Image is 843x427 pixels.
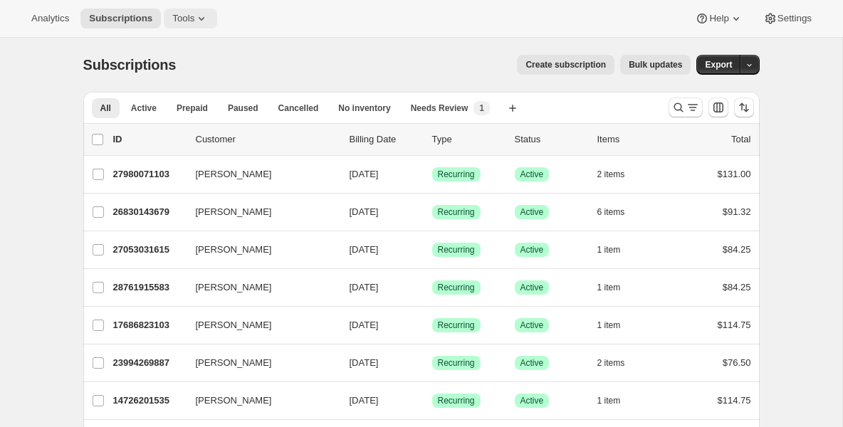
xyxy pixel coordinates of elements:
span: $84.25 [723,282,751,292]
p: 26830143679 [113,205,184,219]
span: Recurring [438,282,475,293]
span: Paused [228,102,258,114]
button: [PERSON_NAME] [187,276,330,299]
span: 1 item [597,244,621,255]
div: 14726201535[PERSON_NAME][DATE]SuccessRecurringSuccessActive1 item$114.75 [113,391,751,411]
span: Subscriptions [89,13,152,24]
span: [PERSON_NAME] [196,356,272,370]
p: 28761915583 [113,280,184,295]
span: Active [520,320,544,331]
span: Recurring [438,244,475,255]
span: $131.00 [718,169,751,179]
span: Recurring [438,320,475,331]
span: Subscriptions [83,57,177,73]
span: Cancelled [278,102,319,114]
div: Items [597,132,669,147]
span: 2 items [597,357,625,369]
span: Active [520,395,544,406]
p: Total [731,132,750,147]
button: Create subscription [517,55,614,75]
span: [DATE] [350,169,379,179]
button: [PERSON_NAME] [187,352,330,374]
p: 27980071103 [113,167,184,181]
p: 27053031615 [113,243,184,257]
span: $114.75 [718,395,751,406]
span: $91.32 [723,206,751,217]
span: Active [520,244,544,255]
p: 17686823103 [113,318,184,332]
span: Prepaid [177,102,208,114]
button: 1 item [597,315,637,335]
span: Active [131,102,157,114]
button: Settings [755,9,820,28]
button: 1 item [597,278,637,297]
div: 26830143679[PERSON_NAME][DATE]SuccessRecurringSuccessActive6 items$91.32 [113,202,751,222]
button: 6 items [597,202,641,222]
button: [PERSON_NAME] [187,238,330,261]
span: Bulk updates [629,59,682,70]
button: Subscriptions [80,9,161,28]
span: Active [520,206,544,218]
span: Create subscription [525,59,606,70]
span: [DATE] [350,206,379,217]
button: Search and filter results [669,97,703,117]
span: Active [520,357,544,369]
span: All [100,102,111,114]
span: Settings [777,13,812,24]
span: Tools [172,13,194,24]
span: [DATE] [350,244,379,255]
span: [DATE] [350,357,379,368]
span: [DATE] [350,282,379,292]
button: Bulk updates [620,55,691,75]
span: [PERSON_NAME] [196,318,272,332]
span: 1 item [597,395,621,406]
span: Help [709,13,728,24]
span: Active [520,169,544,180]
p: Status [515,132,586,147]
span: Recurring [438,206,475,218]
span: Needs Review [411,102,468,114]
span: Export [705,59,732,70]
span: No inventory [338,102,390,114]
p: 23994269887 [113,356,184,370]
span: 1 item [597,320,621,331]
span: Recurring [438,395,475,406]
button: [PERSON_NAME] [187,389,330,412]
button: 2 items [597,164,641,184]
span: $84.25 [723,244,751,255]
p: Customer [196,132,338,147]
span: [DATE] [350,395,379,406]
p: 14726201535 [113,394,184,408]
span: [PERSON_NAME] [196,167,272,181]
div: 23994269887[PERSON_NAME][DATE]SuccessRecurringSuccessActive2 items$76.50 [113,353,751,373]
button: 1 item [597,240,637,260]
span: Analytics [31,13,69,24]
span: Recurring [438,169,475,180]
div: 27980071103[PERSON_NAME][DATE]SuccessRecurringSuccessActive2 items$131.00 [113,164,751,184]
p: Billing Date [350,132,421,147]
div: 28761915583[PERSON_NAME][DATE]SuccessRecurringSuccessActive1 item$84.25 [113,278,751,297]
div: Type [432,132,503,147]
button: Analytics [23,9,78,28]
span: [DATE] [350,320,379,330]
span: [PERSON_NAME] [196,243,272,257]
button: Help [686,9,751,28]
span: 2 items [597,169,625,180]
button: Tools [164,9,217,28]
button: Create new view [501,98,524,118]
button: 1 item [597,391,637,411]
p: ID [113,132,184,147]
span: $114.75 [718,320,751,330]
span: [PERSON_NAME] [196,205,272,219]
span: Active [520,282,544,293]
button: Customize table column order and visibility [708,97,728,117]
div: 17686823103[PERSON_NAME][DATE]SuccessRecurringSuccessActive1 item$114.75 [113,315,751,335]
span: $76.50 [723,357,751,368]
div: IDCustomerBilling DateTypeStatusItemsTotal [113,132,751,147]
span: 1 [479,102,484,114]
button: [PERSON_NAME] [187,163,330,186]
button: [PERSON_NAME] [187,314,330,337]
div: 27053031615[PERSON_NAME][DATE]SuccessRecurringSuccessActive1 item$84.25 [113,240,751,260]
button: [PERSON_NAME] [187,201,330,223]
span: 1 item [597,282,621,293]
